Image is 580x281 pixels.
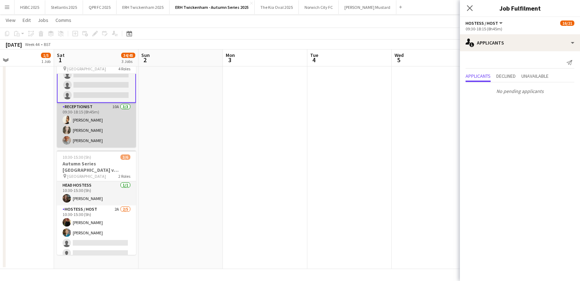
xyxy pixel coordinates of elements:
[141,52,150,58] span: Sun
[395,52,404,58] span: Wed
[53,16,74,25] a: Comms
[57,160,136,173] h3: Autumn Series [GEOGRAPHIC_DATA] v Australia - Spirit of Rugby ([GEOGRAPHIC_DATA]) - [DATE]
[20,16,34,25] a: Edit
[38,17,48,23] span: Jobs
[56,56,65,64] span: 1
[466,21,504,26] button: Hostess / Host
[521,74,549,78] span: Unavailable
[309,56,318,64] span: 4
[6,41,22,48] div: [DATE]
[393,56,404,64] span: 5
[339,0,396,14] button: [PERSON_NAME] Mustard
[460,34,580,51] div: Applicants
[118,66,130,71] span: 4 Roles
[57,52,65,58] span: Sat
[122,59,135,64] div: 3 Jobs
[57,43,136,147] app-job-card: 09:00-18:45 (9h45m)16/21Autumn Series [GEOGRAPHIC_DATA] v Australia - Gate 1 ([GEOGRAPHIC_DATA]) ...
[83,0,117,14] button: QPR FC 2025
[466,26,574,31] div: 09:30-18:15 (8h45m)
[117,0,170,14] button: ERH Twickenham 2025
[460,4,580,13] h3: Job Fulfilment
[120,154,130,160] span: 3/6
[44,42,51,47] div: BST
[496,74,516,78] span: Declined
[299,0,339,14] button: Norwich City FC
[35,16,51,25] a: Jobs
[118,174,130,179] span: 2 Roles
[466,74,491,78] span: Applicants
[41,53,51,58] span: 1/5
[121,53,135,58] span: 34/45
[55,17,71,23] span: Comms
[466,21,498,26] span: Hostess / Host
[57,103,136,147] app-card-role: Receptionist10A3/309:30-18:15 (8h45m)[PERSON_NAME][PERSON_NAME][PERSON_NAME]
[560,21,574,26] span: 16/21
[23,17,31,23] span: Edit
[170,0,255,14] button: ERH Twickenham - Autumn Series 2025
[67,66,106,71] span: [GEOGRAPHIC_DATA]
[63,154,91,160] span: 10:30-15:30 (5h)
[255,0,299,14] button: The Kia Oval 2025
[140,56,150,64] span: 2
[225,56,235,64] span: 3
[45,0,83,14] button: Stellantis 2025
[57,150,136,255] app-job-card: 10:30-15:30 (5h)3/6Autumn Series [GEOGRAPHIC_DATA] v Australia - Spirit of Rugby ([GEOGRAPHIC_DAT...
[460,85,580,97] p: No pending applicants
[310,52,318,58] span: Tue
[6,17,16,23] span: View
[41,59,51,64] div: 1 Job
[3,16,18,25] a: View
[226,52,235,58] span: Mon
[57,205,136,270] app-card-role: Hostess / Host2A2/510:30-15:30 (5h)[PERSON_NAME][PERSON_NAME]
[57,181,136,205] app-card-role: Head Hostess1/110:30-15:30 (5h)[PERSON_NAME]
[67,174,106,179] span: [GEOGRAPHIC_DATA]
[23,42,41,47] span: Week 44
[14,0,45,14] button: HSBC 2025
